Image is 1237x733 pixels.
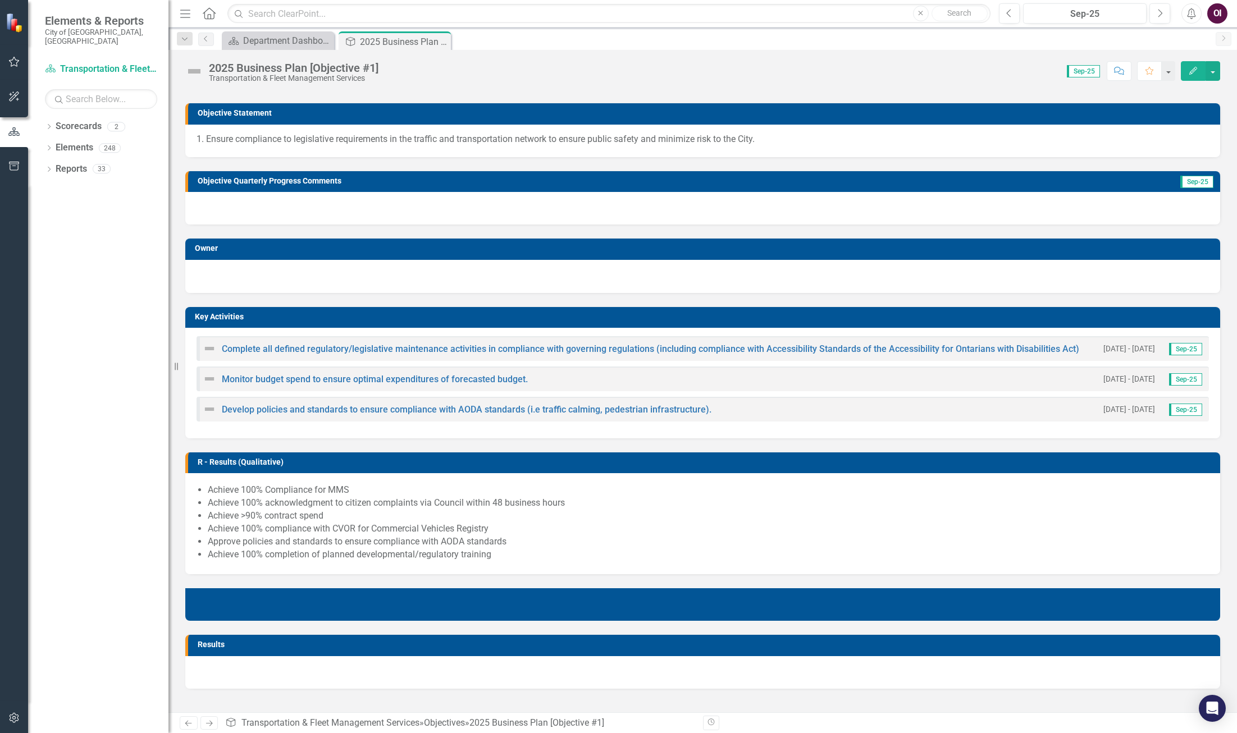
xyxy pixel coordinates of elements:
div: » » [225,717,694,730]
div: Open Intercom Messenger [1199,695,1226,722]
a: Transportation & Fleet Management Services [45,63,157,76]
div: 2 [107,122,125,131]
p: 1. Ensure compliance to legislative requirements in the traffic and transportation network to ens... [197,133,1209,146]
a: Monitor budget spend to ensure optimal expenditures of forecasted budget. [222,374,528,384]
h3: R - Results (Qualitative) [198,458,1215,466]
div: Department Dashboard [243,34,331,48]
li: Achieve 100% compliance with CVOR for Commercial Vehicles Registry [208,523,1209,535]
a: Scorecards [56,120,102,133]
div: 2025 Business Plan [Objective #1] [360,35,448,49]
a: Objectives [424,717,465,728]
small: City of [GEOGRAPHIC_DATA], [GEOGRAPHIC_DATA] [45,28,157,46]
div: Transportation & Fleet Management Services [209,74,378,83]
h3: Objective Quarterly Progress Comments [198,177,1019,185]
h3: Owner [195,244,1215,253]
img: Not Defined [185,62,203,80]
span: Sep-25 [1169,373,1202,386]
small: [DATE] - [DATE] [1103,343,1155,354]
div: 33 [93,164,111,174]
input: Search Below... [45,89,157,109]
span: Sep-25 [1169,343,1202,355]
li: Achieve 100% Compliance for MMS [208,484,1209,497]
a: Department Dashboard [225,34,331,48]
img: Not Defined [203,402,216,416]
span: Sep-25 [1169,404,1202,416]
small: [DATE] - [DATE] [1103,374,1155,384]
h3: Key Activities [195,313,1215,321]
button: OI [1207,3,1227,24]
a: Transportation & Fleet Management Services [241,717,419,728]
input: Search ClearPoint... [227,4,990,24]
div: 2025 Business Plan [Objective #1] [209,62,378,74]
img: Not Defined [203,342,216,355]
span: Search [947,8,971,17]
h3: Results [198,640,1215,649]
span: Sep-25 [1180,176,1213,188]
small: [DATE] - [DATE] [1103,404,1155,415]
a: Reports [56,163,87,176]
div: Sep-25 [1027,7,1143,21]
li: Achieve 100% completion of planned developmental/regulatory training [208,548,1209,561]
li: Achieve >90% contract spend [208,510,1209,523]
a: Complete all defined regulatory/legislative maintenance activities in compliance with governing r... [222,343,1079,354]
button: Search [932,6,988,21]
li: Achieve 100% acknowledgment to citizen complaints via Council within 48 business hours [208,497,1209,510]
img: Not Defined [203,372,216,386]
span: Sep-25 [1067,65,1100,77]
a: Develop policies and standards to ensure compliance with AODA standards (i.e traffic calming, ped... [222,404,711,415]
div: 2025 Business Plan [Objective #1] [469,717,604,728]
h3: Objective Statement [198,109,1215,117]
div: 248 [99,143,121,153]
li: Approve policies and standards to ensure compliance with AODA standards [208,535,1209,548]
button: Sep-25 [1023,3,1147,24]
img: ClearPoint Strategy [5,12,25,33]
a: Elements [56,141,93,154]
span: Elements & Reports [45,14,157,28]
